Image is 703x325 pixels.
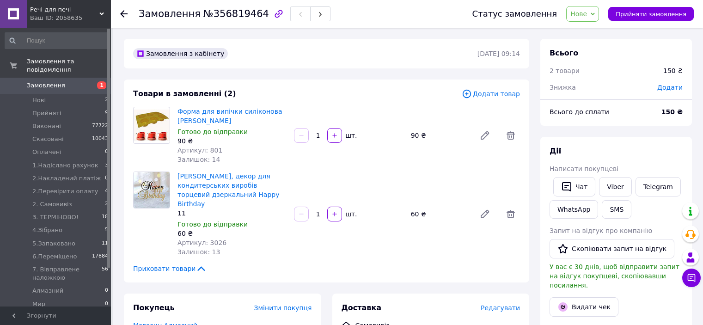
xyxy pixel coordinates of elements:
[476,205,494,223] a: Редагувати
[32,174,101,183] span: 2.Накладений платіж
[177,208,287,218] div: 11
[550,108,609,116] span: Всього до сплати
[602,200,631,219] button: SMS
[177,239,226,246] span: Артикул: 3026
[407,129,472,142] div: 90 ₴
[550,297,618,317] button: Видати чек
[105,148,108,156] span: 0
[608,7,694,21] button: Прийняти замовлення
[30,6,99,14] span: Речі для печі
[177,248,220,256] span: Залишок: 13
[407,208,472,221] div: 60 ₴
[32,187,98,196] span: 2.Перевірити оплату
[343,131,358,140] div: шт.
[177,136,287,146] div: 90 ₴
[92,135,108,143] span: 10043
[133,89,236,98] span: Товари в замовленні (2)
[550,200,598,219] a: WhatsApp
[105,200,108,208] span: 2
[105,174,108,183] span: 0
[663,66,683,75] div: 150 ₴
[550,263,679,289] span: У вас є 30 днів, щоб відправити запит на відгук покупцеві, скопіювавши посилання.
[550,84,576,91] span: Знижка
[32,109,61,117] span: Прийняті
[177,147,222,154] span: Артикул: 801
[550,165,618,172] span: Написати покупцеві
[92,252,108,261] span: 17884
[32,213,79,221] span: 3. ТЕРМІНОВО!
[32,96,46,104] span: Нові
[32,300,45,308] span: Мир
[550,227,652,234] span: Запит на відгук про компанію
[481,304,520,312] span: Редагувати
[682,269,701,287] button: Чат з покупцем
[599,177,631,196] a: Viber
[32,265,102,282] span: 7. Вівправлене наложкою
[134,110,170,141] img: Форма для випічки силіконова Мафіни
[105,287,108,295] span: 0
[343,209,358,219] div: шт.
[27,81,65,90] span: Замовлення
[553,177,595,196] button: Чат
[177,229,287,238] div: 60 ₴
[139,8,201,19] span: Замовлення
[472,9,557,18] div: Статус замовлення
[133,264,207,273] span: Приховати товари
[616,11,686,18] span: Прийняти замовлення
[550,67,580,74] span: 2 товари
[32,239,75,248] span: 5.Запаковано
[92,122,108,130] span: 77722
[102,213,108,221] span: 18
[32,287,63,295] span: Алмазний
[570,10,587,18] span: Нове
[105,161,108,170] span: 3
[105,226,108,234] span: 5
[32,200,72,208] span: 2. Самовивіз
[120,9,128,18] div: Повернутися назад
[254,304,312,312] span: Змінити покупця
[133,48,228,59] div: Замовлення з кабінету
[550,49,578,57] span: Всього
[32,226,62,234] span: 4.Зібрано
[661,108,683,116] b: 150 ₴
[105,96,108,104] span: 2
[105,109,108,117] span: 9
[177,108,282,124] a: Форма для випічки силіконова [PERSON_NAME]
[133,303,175,312] span: Покупець
[342,303,382,312] span: Доставка
[177,128,248,135] span: Готово до відправки
[550,239,674,258] button: Скопіювати запит на відгук
[477,50,520,57] time: [DATE] 09:14
[177,172,279,208] a: [PERSON_NAME], декор для кондитерських виробів торцевий дзеркальний Happy Birthday
[32,148,61,156] span: Оплачені
[462,89,520,99] span: Додати товар
[177,221,248,228] span: Готово до відправки
[105,187,108,196] span: 4
[476,126,494,145] a: Редагувати
[105,300,108,308] span: 0
[32,161,98,170] span: 1.Надіслано рахунок
[97,81,106,89] span: 1
[636,177,681,196] a: Telegram
[30,14,111,22] div: Ваш ID: 2058635
[32,135,64,143] span: Скасовані
[203,8,269,19] span: №356819464
[27,57,111,74] span: Замовлення та повідомлення
[501,205,520,223] span: Видалити
[657,84,683,91] span: Додати
[501,126,520,145] span: Видалити
[134,172,170,208] img: Топер, декор для кондитерських виробів торцевий дзеркальний Happy Birthday
[32,122,61,130] span: Виконані
[102,239,108,248] span: 11
[550,147,561,155] span: Дії
[102,265,108,282] span: 56
[177,156,220,163] span: Залишок: 14
[32,252,77,261] span: 6.Переміщено
[5,32,109,49] input: Пошук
